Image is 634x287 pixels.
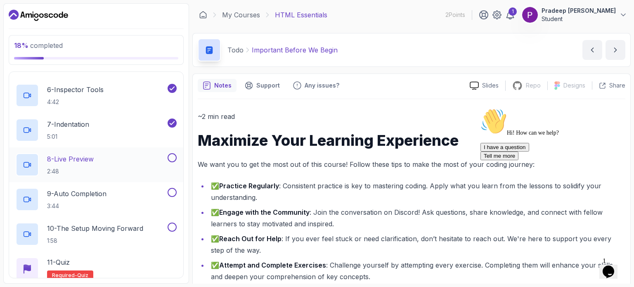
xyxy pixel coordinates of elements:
p: 4:42 [47,98,104,106]
button: 9-Auto Completion3:44 [16,188,177,211]
p: 6 - Inspector Tools [47,85,104,95]
p: HTML Essentials [275,10,327,20]
button: 6-Inspector Tools4:42 [16,84,177,107]
p: Todo [227,45,244,55]
p: ~2 min read [198,111,625,122]
p: Student [542,15,616,23]
p: Repo [526,81,541,90]
span: quiz [77,272,88,279]
button: notes button [198,79,237,92]
p: 3:44 [47,202,106,210]
p: 8 - Live Preview [47,154,94,164]
div: 👋Hi! How can we help?I have a questionTell me more [3,3,152,55]
p: 5:01 [47,133,89,141]
img: user profile image [522,7,538,23]
span: 18 % [14,41,28,50]
li: ✅ : If you ever feel stuck or need clarification, don’t hesitate to reach out. We're here to supp... [208,233,625,256]
a: My Courses [222,10,260,20]
p: 7 - Indentation [47,119,89,129]
p: Slides [482,81,499,90]
a: Dashboard [9,9,68,22]
button: Support button [240,79,285,92]
p: Share [609,81,625,90]
p: We want you to get the most out of this course! Follow these tips to make the most of your coding... [198,159,625,170]
strong: Attempt and Complete Exercises [219,261,326,269]
li: ✅ : Challenge yourself by attempting every exercise. Completing them will enhance your skills and... [208,259,625,282]
button: 11-QuizRequired-quiz [16,257,177,280]
p: 11 - Quiz [47,257,70,267]
a: 1 [505,10,515,20]
p: Notes [214,81,232,90]
button: 10-The Setup Moving Forward1:58 [16,223,177,246]
a: Dashboard [199,11,207,19]
p: 1:58 [47,237,143,245]
button: user profile imagePradeep [PERSON_NAME]Student [522,7,627,23]
span: Required- [52,272,77,279]
p: Important Before We Begin [252,45,338,55]
button: I have a question [3,38,52,47]
span: completed [14,41,63,50]
img: :wave: [3,3,30,30]
button: Feedback button [288,79,344,92]
button: previous content [582,40,602,60]
li: ✅ : Join the conversation on Discord! Ask questions, share knowledge, and connect with fellow lea... [208,206,625,230]
p: Support [256,81,280,90]
strong: Engage with the Community [219,208,310,216]
div: 1 [509,7,517,16]
h1: Maximize Your Learning Experience [198,132,625,149]
button: Tell me more [3,47,41,55]
p: 2:48 [47,167,94,176]
button: 7-Indentation5:01 [16,119,177,142]
li: ✅ : Consistent practice is key to mastering coding. Apply what you learn from the lessons to soli... [208,180,625,203]
iframe: chat widget [477,105,626,250]
p: Any issues? [305,81,339,90]
p: Pradeep [PERSON_NAME] [542,7,616,15]
button: next content [606,40,625,60]
button: Share [592,81,625,90]
strong: Practice Regularly [219,182,279,190]
p: Designs [563,81,585,90]
strong: Reach Out for Help [219,235,282,243]
button: 8-Live Preview2:48 [16,153,177,176]
p: 2 Points [445,11,465,19]
p: 10 - The Setup Moving Forward [47,223,143,233]
iframe: chat widget [599,254,626,279]
a: Slides [463,81,505,90]
p: 9 - Auto Completion [47,189,106,199]
span: Hi! How can we help? [3,25,82,31]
